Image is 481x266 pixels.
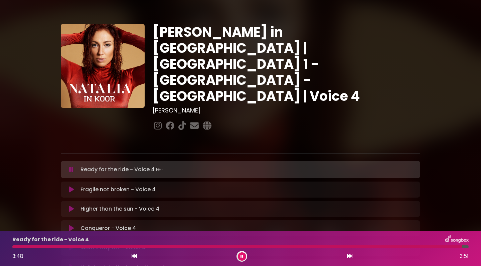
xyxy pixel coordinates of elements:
img: YTVS25JmS9CLUqXqkEhs [61,24,145,108]
p: Ready for the ride - Voice 4 [12,236,89,244]
img: waveform4.gif [155,165,164,174]
p: Conqueror - Voice 4 [81,224,136,232]
h1: [PERSON_NAME] in [GEOGRAPHIC_DATA] | [GEOGRAPHIC_DATA] 1 - [GEOGRAPHIC_DATA] - [GEOGRAPHIC_DATA] ... [153,24,420,104]
h3: [PERSON_NAME] [153,107,420,114]
p: Fragile not broken - Voice 4 [81,186,156,194]
span: 3:51 [460,252,469,260]
p: Higher than the sun - Voice 4 [81,205,159,213]
span: 3:48 [12,252,23,260]
p: Ready for the ride - Voice 4 [81,165,164,174]
img: songbox-logo-white.png [445,235,469,244]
